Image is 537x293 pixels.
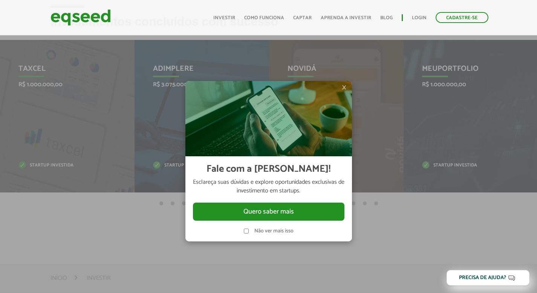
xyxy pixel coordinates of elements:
a: Como funciona [244,15,284,20]
button: Quero saber mais [193,203,344,221]
a: Captar [293,15,312,20]
img: EqSeed [50,8,111,27]
span: × [342,83,346,92]
a: Blog [380,15,393,20]
a: Investir [213,15,235,20]
a: Cadastre-se [436,12,488,23]
p: Esclareça suas dúvidas e explore oportunidades exclusivas de investimento em startups. [193,178,344,195]
a: Aprenda a investir [321,15,371,20]
label: Não ver mais isso [254,229,294,234]
a: Login [412,15,427,20]
h2: Fale com a [PERSON_NAME]! [207,164,330,175]
img: Imagem celular [185,81,352,156]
